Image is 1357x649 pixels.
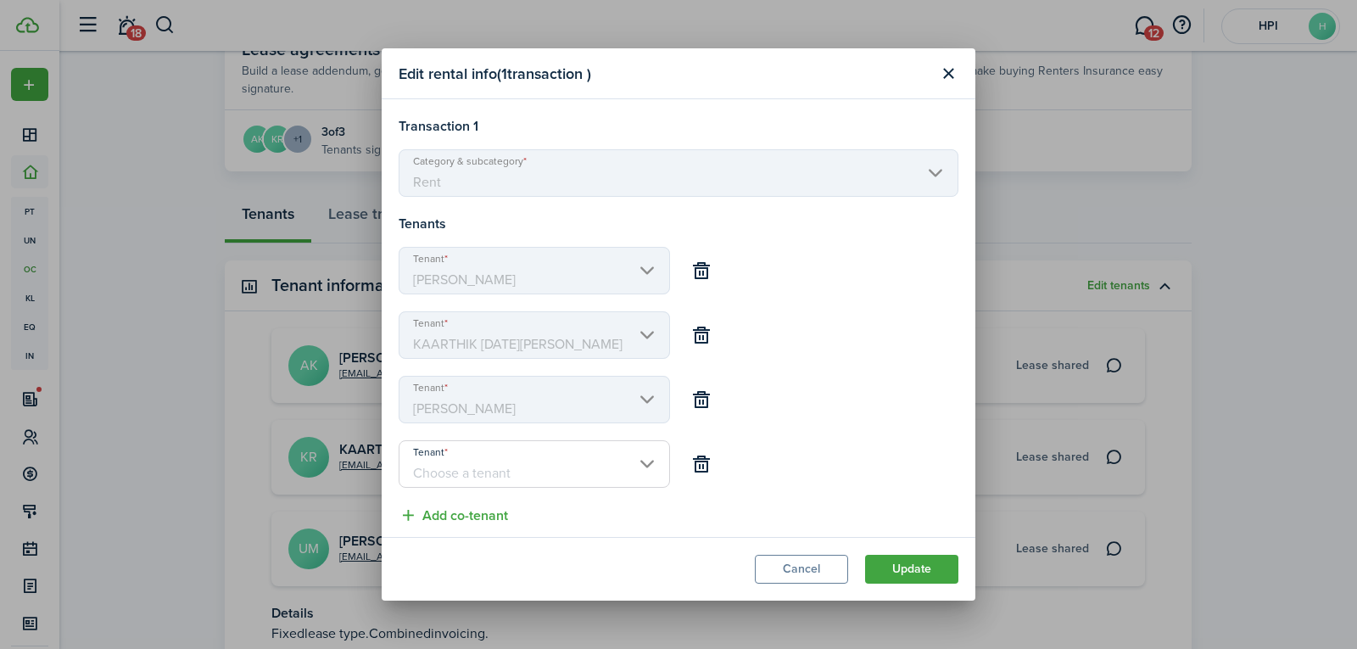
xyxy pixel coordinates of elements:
[865,555,958,584] button: Update
[399,440,670,488] input: Choose a tenant
[755,555,848,584] button: Cancel
[687,450,716,478] button: Remove tenant
[399,57,930,90] modal-title: Edit rental info ( 1 transaction )
[687,385,716,414] button: Remove tenant
[399,214,958,234] h4: Tenants
[399,149,958,610] accordion-content: Toggle accordion
[687,321,716,350] button: Remove tenant
[687,256,716,285] button: Remove tenant
[399,116,478,137] h4: Transaction 1
[934,59,963,88] button: Close modal
[399,505,508,526] button: Add co-tenant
